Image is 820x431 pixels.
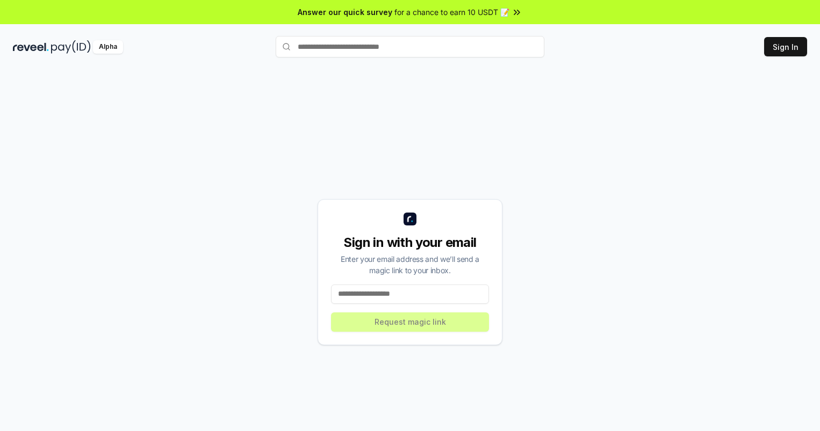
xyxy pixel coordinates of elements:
span: Answer our quick survey [298,6,392,18]
img: reveel_dark [13,40,49,54]
img: logo_small [404,213,416,225]
img: pay_id [51,40,91,54]
span: for a chance to earn 10 USDT 📝 [394,6,509,18]
div: Sign in with your email [331,234,489,251]
div: Alpha [93,40,123,54]
div: Enter your email address and we’ll send a magic link to your inbox. [331,253,489,276]
button: Sign In [764,37,807,56]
